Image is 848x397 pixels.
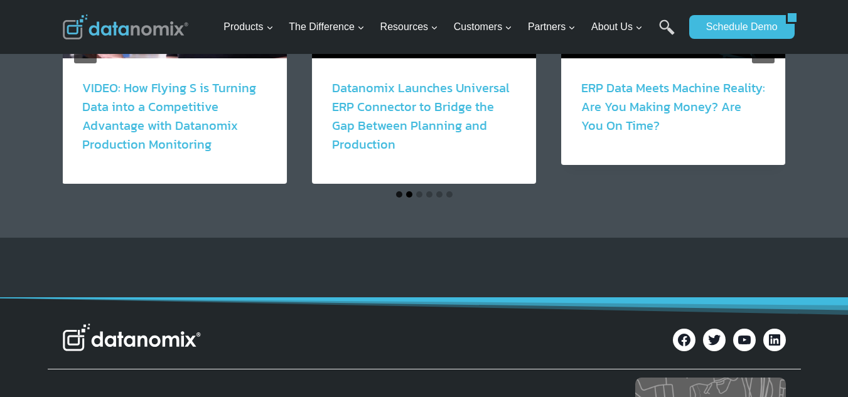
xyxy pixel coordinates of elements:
[406,191,412,198] button: Go to slide 2
[659,19,675,48] a: Search
[282,43,322,54] span: Last Name
[436,191,443,198] button: Go to slide 5
[332,78,510,154] a: Datanomix Launches Universal ERP Connector to Bridge the Gap Between Planning and Production
[289,19,365,35] span: The Difference
[591,19,643,35] span: About Us
[528,19,576,35] span: Partners
[446,191,453,198] button: Go to slide 6
[82,78,256,154] a: VIDEO: How Flying S is Turning Data into a Competitive Advantage with Datanomix Production Monito...
[223,19,273,35] span: Products
[62,253,94,260] a: Privacy Policy
[380,19,438,35] span: Resources
[416,191,422,198] button: Go to slide 3
[426,191,432,198] button: Go to slide 4
[454,19,512,35] span: Customers
[218,7,683,48] nav: Primary Navigation
[396,191,402,198] button: Go to slide 1
[689,15,786,39] a: Schedule Demo
[282,94,338,105] span: Phone number
[581,78,765,135] a: ERP Data Meets Machine Reality: Are You Making Money? Are You On Time?
[63,189,786,199] ul: Select a slide to show
[39,253,53,260] a: Terms
[63,14,188,40] img: Datanomix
